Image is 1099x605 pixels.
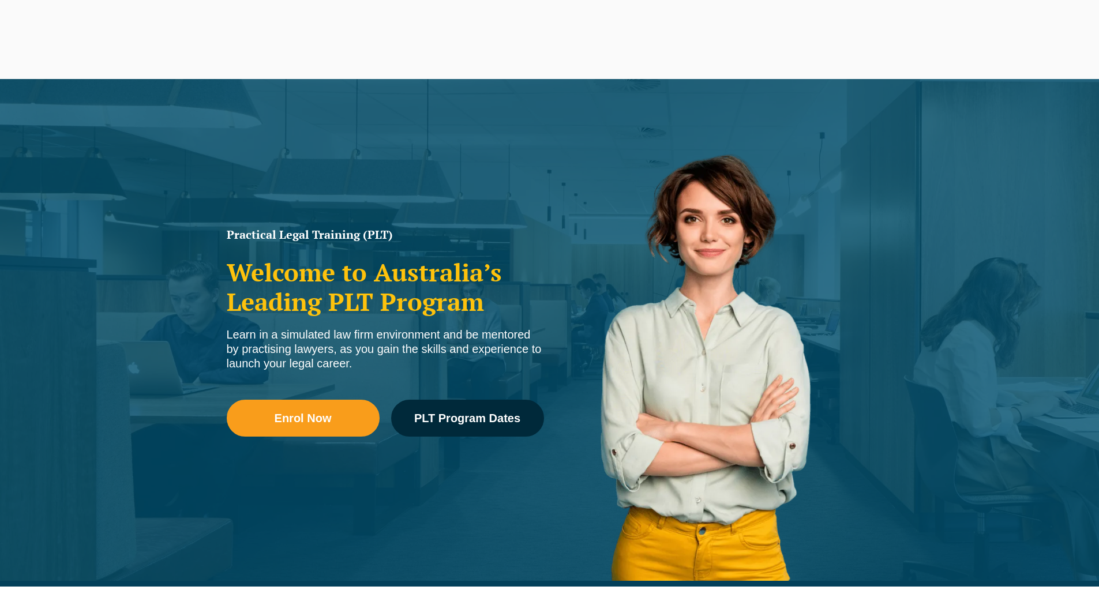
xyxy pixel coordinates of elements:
[227,229,544,241] h1: Practical Legal Training (PLT)
[414,412,520,424] span: PLT Program Dates
[391,400,544,437] a: PLT Program Dates
[227,258,544,316] h2: Welcome to Australia’s Leading PLT Program
[227,400,380,437] a: Enrol Now
[227,328,544,371] div: Learn in a simulated law firm environment and be mentored by practising lawyers, as you gain the ...
[275,412,332,424] span: Enrol Now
